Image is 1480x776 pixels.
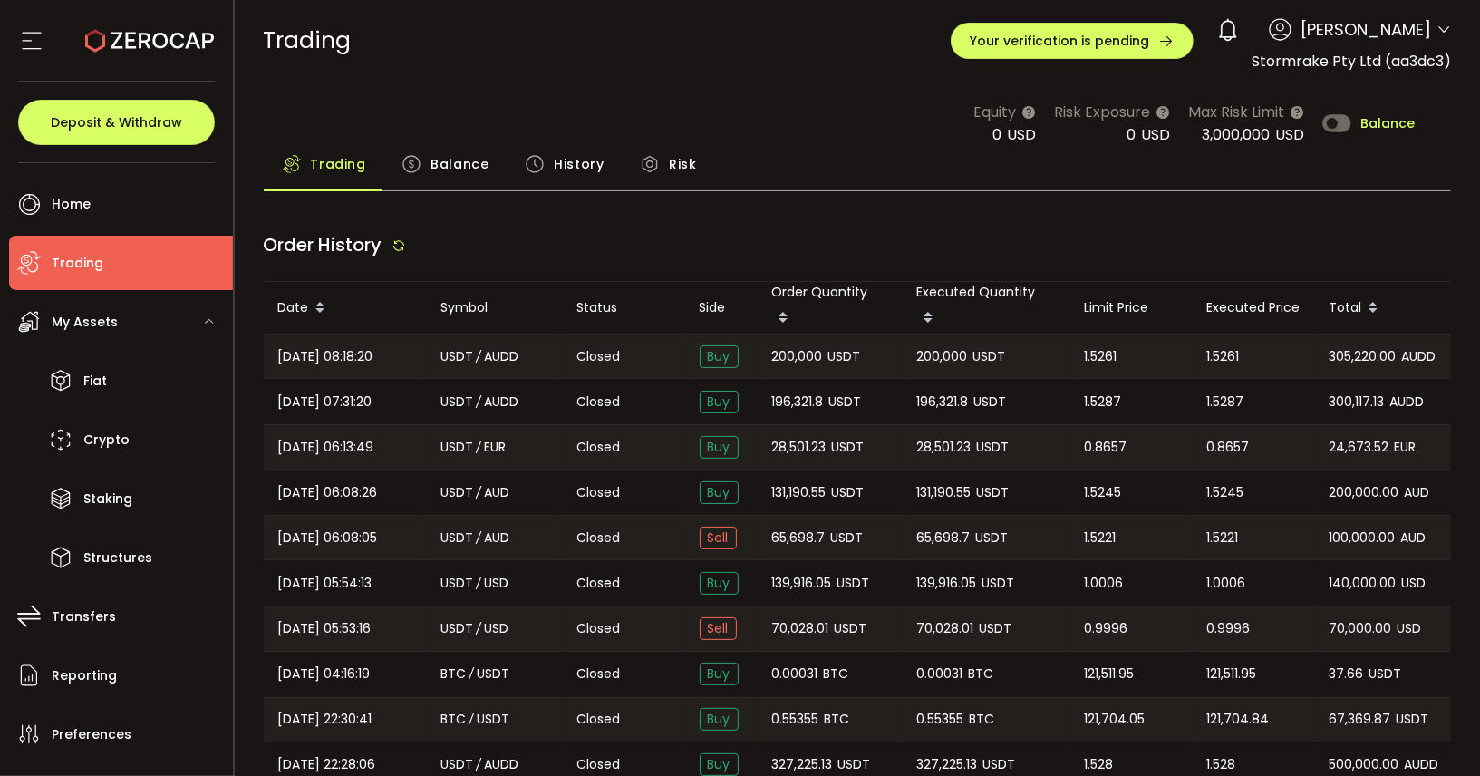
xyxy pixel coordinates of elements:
span: Stormrake Pty Ltd (aa3dc3) [1252,51,1451,72]
span: USDT [977,437,1010,458]
span: 37.66 [1330,664,1364,684]
span: 305,220.00 [1330,346,1397,367]
span: AUD [485,482,510,503]
span: 200,000 [772,346,823,367]
span: USDT [478,709,510,730]
span: Max Risk Limit [1188,101,1284,123]
span: BTC [969,664,994,684]
span: Trading [264,24,352,56]
span: USDT [832,437,865,458]
span: 121,511.95 [1207,664,1257,684]
span: Buy [700,663,739,685]
div: Symbol [427,297,563,318]
em: / [477,482,482,503]
span: USDT [977,482,1010,503]
span: USD [1398,618,1422,639]
span: USDT [828,346,861,367]
span: Closed [577,574,621,593]
em: / [477,528,482,548]
span: BTC [441,664,467,684]
span: USDT [441,346,474,367]
span: 0.55355 [772,709,819,730]
span: Sell [700,617,737,640]
span: Buy [700,572,739,595]
span: 1.5261 [1207,346,1240,367]
em: / [477,437,482,458]
span: [DATE] 07:31:20 [278,392,372,412]
span: Risk Exposure [1054,101,1150,123]
span: Sell [700,527,737,549]
span: Closed [577,393,621,412]
span: 200,000 [917,346,968,367]
span: [DATE] 06:08:26 [278,482,378,503]
span: 0 [992,124,1001,145]
div: Limit Price [1070,297,1193,318]
span: 1.528 [1207,754,1236,775]
span: AUDD [485,392,519,412]
span: Staking [83,486,132,512]
span: USD [1402,573,1427,594]
span: Trading [311,146,366,182]
span: 1.5261 [1085,346,1117,367]
span: Buy [700,481,739,504]
span: 1.0006 [1207,573,1246,594]
span: 1.5287 [1085,392,1122,412]
span: [DATE] 22:28:06 [278,754,376,775]
div: Order Quantity [758,282,903,334]
span: USD [485,618,509,639]
span: 200,000.00 [1330,482,1399,503]
button: Your verification is pending [951,23,1194,59]
span: 24,673.52 [1330,437,1389,458]
span: 0.00031 [772,664,818,684]
span: Order History [264,232,382,257]
em: / [469,664,475,684]
span: 70,000.00 [1330,618,1392,639]
span: 121,704.84 [1207,709,1270,730]
span: 0.8657 [1085,437,1127,458]
span: History [554,146,604,182]
span: Fiat [83,368,107,394]
span: BTC [825,709,850,730]
span: 131,190.55 [772,482,827,503]
span: Buy [700,753,739,776]
span: Home [52,191,91,218]
span: 0.9996 [1085,618,1128,639]
span: 70,028.01 [917,618,974,639]
span: 1.5287 [1207,392,1244,412]
span: USDT [441,482,474,503]
span: Closed [577,755,621,774]
span: USDT [835,618,867,639]
span: 100,000.00 [1330,528,1396,548]
span: USDT [441,573,474,594]
span: 1.5221 [1207,528,1239,548]
span: Buy [700,391,739,413]
span: Closed [577,664,621,684]
span: [DATE] 08:18:20 [278,346,373,367]
span: BTC [824,664,849,684]
span: 0.9996 [1207,618,1251,639]
span: Closed [577,438,621,457]
span: USDT [973,346,1006,367]
span: 1.5245 [1085,482,1122,503]
span: 196,321.8 [772,392,824,412]
em: / [477,754,482,775]
span: USDT [980,618,1012,639]
span: 0.8657 [1207,437,1250,458]
span: Preferences [52,722,131,748]
span: Balance [430,146,488,182]
span: 3,000,000 [1202,124,1270,145]
span: Crypto [83,427,130,453]
span: 121,704.05 [1085,709,1146,730]
span: Structures [83,545,152,571]
span: Your verification is pending [970,34,1149,47]
span: AUDD [485,754,519,775]
span: USD [1007,124,1036,145]
div: Status [563,297,685,318]
span: 131,190.55 [917,482,972,503]
div: Total [1315,293,1460,324]
span: 67,369.87 [1330,709,1391,730]
span: Buy [700,708,739,731]
span: Deposit & Withdraw [51,116,182,129]
span: BTC [441,709,467,730]
span: 28,501.23 [917,437,972,458]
